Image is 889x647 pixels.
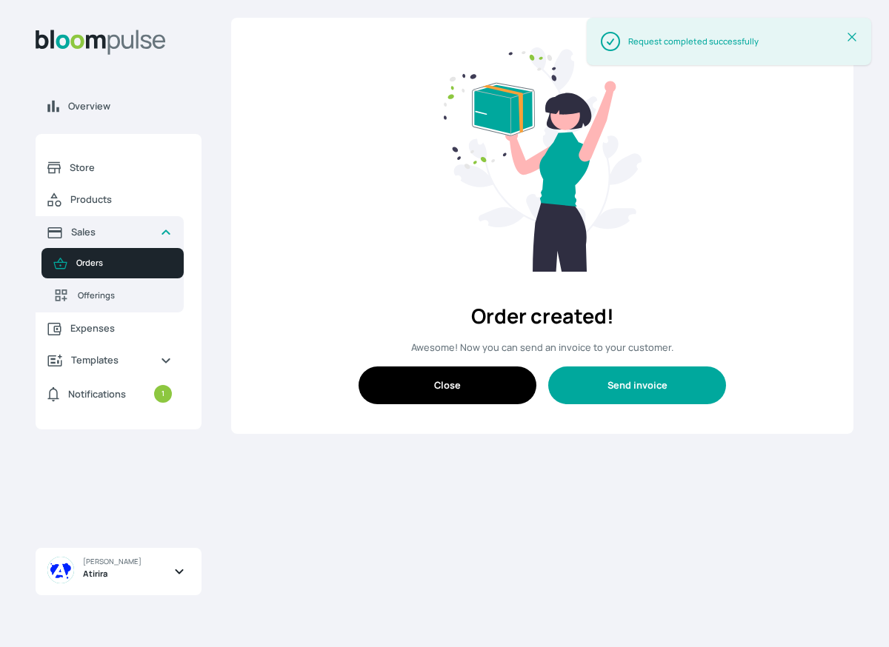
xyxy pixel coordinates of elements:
[71,225,148,239] span: Sales
[41,278,184,312] a: Offerings
[68,99,190,113] span: Overview
[83,568,107,580] span: Atirira
[36,312,184,344] a: Expenses
[78,289,172,302] span: Offerings
[68,387,126,401] span: Notifications
[628,36,759,48] div: Request completed successfully
[36,184,184,216] a: Products
[36,152,184,184] a: Store
[70,161,172,175] span: Store
[36,216,184,248] a: Sales
[444,47,642,272] img: happy.svg
[36,30,166,55] img: Bloom Logo
[83,557,141,567] span: [PERSON_NAME]
[36,376,184,412] a: Notifications1
[154,385,172,403] small: 1
[359,366,536,404] button: Close
[70,321,172,335] span: Expenses
[399,341,685,355] p: Awesome! Now you can send an invoice to your customer.
[76,257,172,269] span: Orders
[548,366,726,404] button: Send invoice
[41,248,184,278] a: Orders
[70,192,172,207] span: Products
[471,272,614,341] h2: Order created!
[36,18,202,629] aside: Sidebar
[36,90,202,122] a: Overview
[36,344,184,376] a: Templates
[71,353,148,367] span: Templates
